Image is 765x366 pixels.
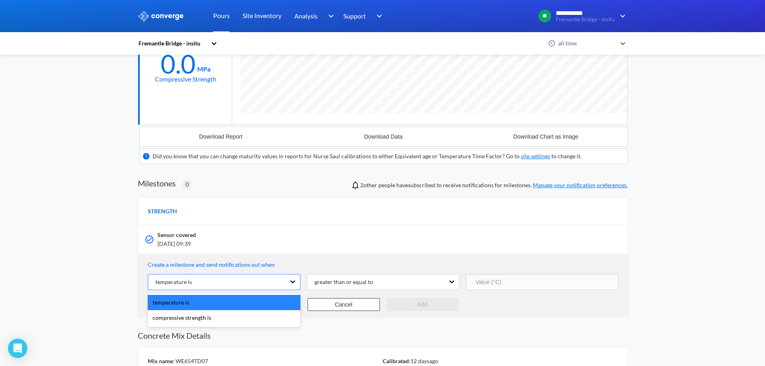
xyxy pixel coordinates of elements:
a: site settings [521,153,550,159]
div: Did you know that you can change maturity values in reports for Nurse Saul calibrations to either... [153,152,581,161]
div: Compressive Strength [155,74,216,84]
span: 0 [186,180,189,189]
img: downArrow.svg [371,11,384,21]
div: Download Report [199,133,243,140]
div: 0.0 [161,54,196,74]
span: STRENGTH [148,207,177,216]
div: greater than or equal to [308,278,373,286]
img: notifications-icon.svg [351,180,360,190]
div: Download Data [364,133,403,140]
span: WE654TD07 [174,358,208,364]
div: Fremantle Bridge - insitu [138,39,207,48]
span: Calibrated: [383,358,410,364]
button: Download Chart as Image [465,127,627,146]
input: Value (°C) [466,274,618,290]
h2: Milestones [138,178,176,188]
button: Download Report [140,127,302,146]
span: people have subscribed to receive notifications for milestones. [360,181,628,190]
button: Add [386,298,459,311]
span: [DATE] 09:39 [157,239,521,248]
div: all time [556,39,616,48]
span: 12 days ago [410,358,438,364]
span: Mix name: [148,358,174,364]
div: temperature is [148,295,300,310]
span: Fremantle Bridge - insitu [556,16,615,22]
p: Create a milestone and send notifications out when [148,260,618,269]
button: Download Data [302,127,465,146]
span: Luke Thompson, Michael Heathwood [360,182,377,188]
a: Manage your notification preferences. [533,182,628,188]
span: Support [343,11,366,21]
span: Sensor covered [157,231,196,239]
div: Download Chart as Image [513,133,578,140]
img: downArrow.svg [323,11,336,21]
h2: Concrete Mix Details [138,331,628,340]
div: compressive strength is [148,310,300,325]
img: downArrow.svg [615,11,628,21]
img: icon-clock.svg [548,40,555,47]
img: logo_ewhite.svg [138,11,184,21]
div: temperature is [149,278,192,286]
span: Analysis [294,11,318,21]
button: Cancel [308,298,380,311]
div: Open Intercom Messenger [8,339,27,358]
